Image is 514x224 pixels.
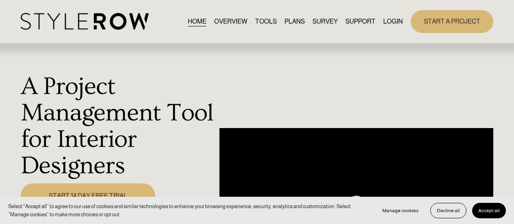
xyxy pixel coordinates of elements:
a: START 14 DAY FREE TRIAL [21,183,156,208]
span: Decline all [437,208,460,213]
h1: A Project Management Tool for Interior Designers [21,73,215,179]
p: Select “Accept all” to agree to our use of cookies and similar technologies to enhance your brows... [8,202,368,218]
a: PLANS [284,16,305,27]
a: OVERVIEW [214,16,247,27]
button: Decline all [430,203,466,218]
img: StyleRow [21,13,149,30]
a: LOGIN [383,16,403,27]
button: Manage cookies [376,203,425,218]
a: folder dropdown [345,16,375,27]
span: SUPPORT [345,17,375,26]
button: Accept all [472,203,506,218]
a: HOME [188,16,206,27]
a: SURVEY [312,16,338,27]
span: Manage cookies [382,208,419,213]
a: START A PROJECT [411,10,493,33]
a: TOOLS [255,16,277,27]
span: Accept all [478,208,500,213]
